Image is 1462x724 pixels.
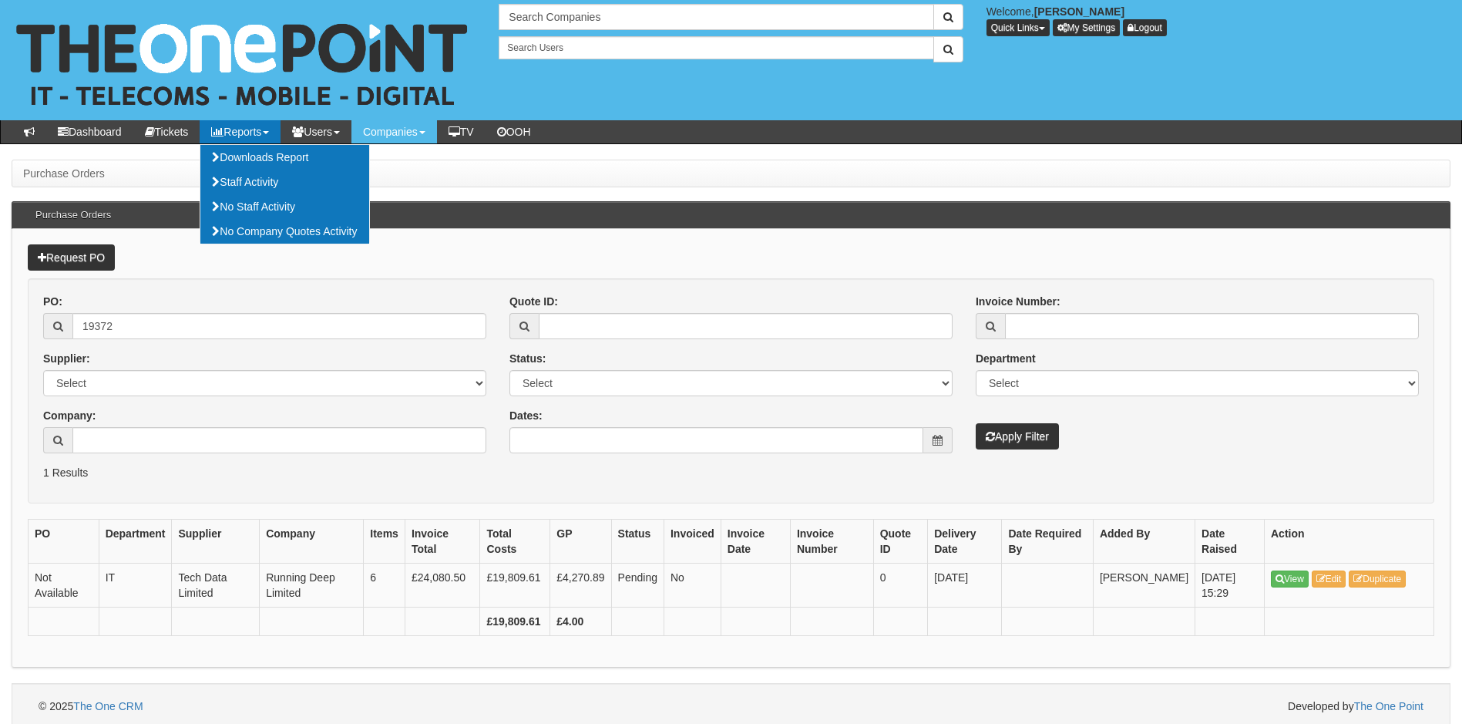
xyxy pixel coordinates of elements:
[509,351,546,366] label: Status:
[499,36,933,59] input: Search Users
[611,564,664,608] td: Pending
[172,520,260,564] th: Supplier
[405,520,480,564] th: Invoice Total
[790,520,873,564] th: Invoice Number
[43,465,1419,480] p: 1 Results
[928,520,1002,564] th: Delivery Date
[1195,564,1265,608] td: [DATE] 15:29
[550,564,611,608] td: £4,270.89
[664,564,721,608] td: No
[1265,520,1434,564] th: Action
[1195,520,1265,564] th: Date Raised
[611,520,664,564] th: Status
[260,564,364,608] td: Running Deep Limited
[99,564,172,608] td: IT
[509,294,558,309] label: Quote ID:
[43,408,96,423] label: Company:
[480,608,550,636] th: £19,809.61
[43,294,62,309] label: PO:
[28,244,115,271] a: Request PO
[200,145,368,170] a: Downloads Report
[200,194,368,219] a: No Staff Activity
[23,166,105,181] li: Purchase Orders
[437,120,486,143] a: TV
[99,520,172,564] th: Department
[364,564,405,608] td: 6
[405,564,480,608] td: £24,080.50
[1123,19,1167,36] a: Logout
[509,408,543,423] label: Dates:
[364,520,405,564] th: Items
[550,520,611,564] th: GP
[1034,5,1124,18] b: [PERSON_NAME]
[39,700,143,712] span: © 2025
[1271,571,1309,588] a: View
[480,564,550,608] td: £19,809.61
[200,170,368,194] a: Staff Activity
[928,564,1002,608] td: [DATE]
[46,120,133,143] a: Dashboard
[976,294,1060,309] label: Invoice Number:
[1354,700,1423,712] a: The One Point
[664,520,721,564] th: Invoiced
[29,564,99,608] td: Not Available
[1053,19,1121,36] a: My Settings
[721,520,790,564] th: Invoice Date
[486,120,543,143] a: OOH
[1288,699,1423,714] span: Developed by
[1093,520,1195,564] th: Added By
[29,520,99,564] th: PO
[975,4,1462,36] div: Welcome,
[976,423,1059,450] button: Apply Filter
[43,351,90,366] label: Supplier:
[1312,571,1346,588] a: Edit
[1349,571,1406,588] a: Duplicate
[28,202,119,228] h3: Purchase Orders
[873,520,927,564] th: Quote ID
[281,120,351,143] a: Users
[351,120,437,143] a: Companies
[133,120,200,143] a: Tickets
[260,520,364,564] th: Company
[499,4,933,30] input: Search Companies
[976,351,1036,366] label: Department
[986,19,1050,36] button: Quick Links
[172,564,260,608] td: Tech Data Limited
[480,520,550,564] th: Total Costs
[200,120,281,143] a: Reports
[873,564,927,608] td: 0
[73,700,143,712] a: The One CRM
[1093,564,1195,608] td: [PERSON_NAME]
[1002,520,1093,564] th: Date Required By
[200,219,368,244] a: No Company Quotes Activity
[550,608,611,636] th: £4.00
